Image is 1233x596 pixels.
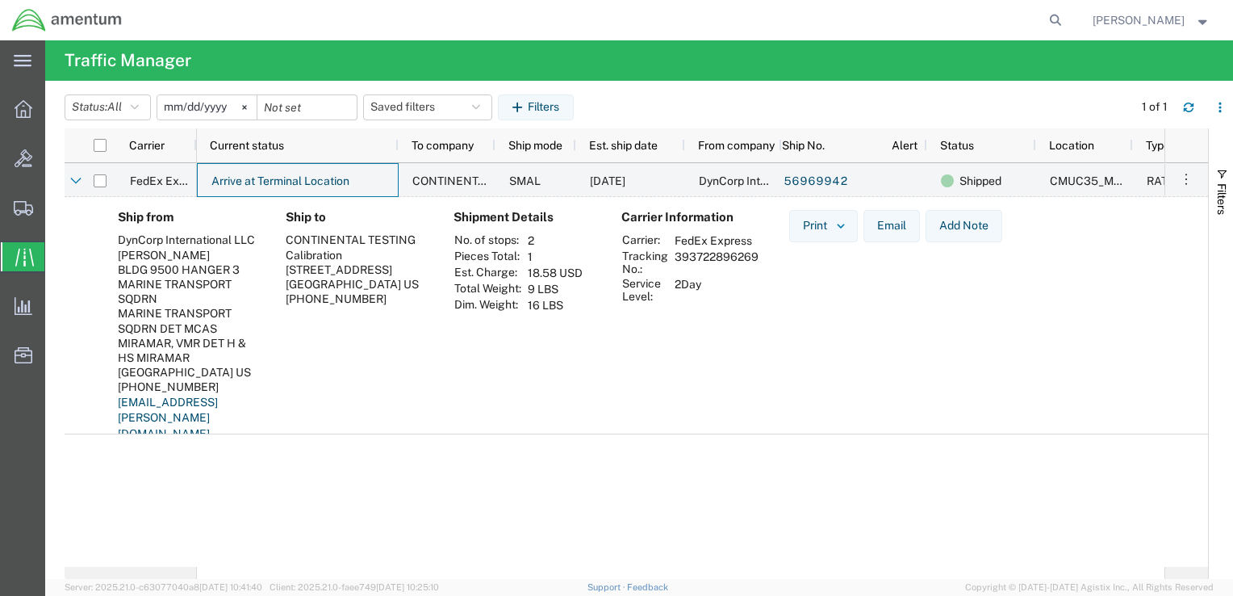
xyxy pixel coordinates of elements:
td: 2 [522,233,588,249]
a: [EMAIL_ADDRESS][PERSON_NAME][DOMAIN_NAME] [118,396,218,440]
div: MARINE TRANSPORT SQDRN DET MCAS MIRAMAR, VMR DET H & HS MIRAMAR [118,306,260,365]
span: DynCorp International LLC [699,174,836,187]
h4: Ship from [118,210,260,225]
td: 16 LBS [522,297,588,313]
span: FedEx Express [130,174,207,187]
th: Dim. Weight: [453,297,522,313]
span: Copyright © [DATE]-[DATE] Agistix Inc., All Rights Reserved [965,581,1214,594]
span: Est. ship date [589,139,658,152]
div: DynCorp International LLC [118,233,260,247]
span: [DATE] 10:25:10 [376,582,439,592]
span: All [107,100,122,113]
div: [PHONE_NUMBER] [286,292,428,306]
a: Arrive at Terminal Location [211,168,350,194]
th: Est. Charge: [453,265,522,281]
h4: Ship to [286,210,428,225]
th: Carrier: [621,233,669,249]
span: CONTINENTAL TESTING [412,174,542,187]
div: [GEOGRAPHIC_DATA] US [118,365,260,380]
td: 18.58 USD [522,265,588,281]
a: Feedback [627,582,668,592]
td: FedEx Express [669,233,764,249]
span: To company [412,139,474,152]
span: RATED [1147,174,1183,187]
button: Add Note [926,210,1002,242]
th: Pieces Total: [453,249,522,265]
a: Support [587,582,628,592]
span: Current status [210,139,284,152]
div: [PHONE_NUMBER] [118,380,260,394]
span: Client: 2025.21.0-faee749 [270,582,439,592]
button: Filters [498,94,574,120]
span: Carrier [129,139,165,152]
div: CONTINENTAL TESTING [286,233,428,247]
span: Type [1146,139,1170,152]
td: 2Day [669,276,764,304]
span: SMAL [509,174,541,187]
td: 393722896269 [669,249,764,276]
th: Service Level: [621,276,669,304]
h4: Traffic Manager [65,40,191,81]
span: Alert [892,139,917,152]
button: Email [863,210,920,242]
div: [PERSON_NAME] [118,248,260,262]
button: Print [789,210,858,242]
span: Filters [1215,183,1228,215]
div: BLDG 9500 HANGER 3 MARINE TRANSPORT SQDRN [118,262,260,307]
button: Saved filters [363,94,492,120]
span: Server: 2025.21.0-c63077040a8 [65,582,262,592]
h4: Carrier Information [621,210,750,225]
td: 1 [522,249,588,265]
input: Not set [257,95,357,120]
span: [DATE] 10:41:40 [199,582,262,592]
span: Status [940,139,974,152]
span: Ship No. [782,139,825,152]
span: Ship mode [508,139,562,152]
img: logo [11,8,123,32]
span: Shipped [959,164,1001,198]
th: Tracking No.: [621,249,669,276]
div: [STREET_ADDRESS] [286,262,428,277]
span: Ben Nguyen [1093,11,1185,29]
th: No. of stops: [453,233,522,249]
button: Status:All [65,94,151,120]
button: [PERSON_NAME] [1092,10,1211,30]
th: Total Weight: [453,281,522,297]
input: Not set [157,95,257,120]
img: dropdown [834,219,848,233]
span: Location [1049,139,1094,152]
span: 09/29/2025 [590,174,625,187]
div: [GEOGRAPHIC_DATA] US [286,277,428,292]
div: Calibration [286,248,428,262]
span: From company [698,139,775,152]
td: 9 LBS [522,281,588,297]
a: 56969942 [783,168,849,194]
div: 1 of 1 [1142,99,1170,115]
h4: Shipment Details [453,210,596,225]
